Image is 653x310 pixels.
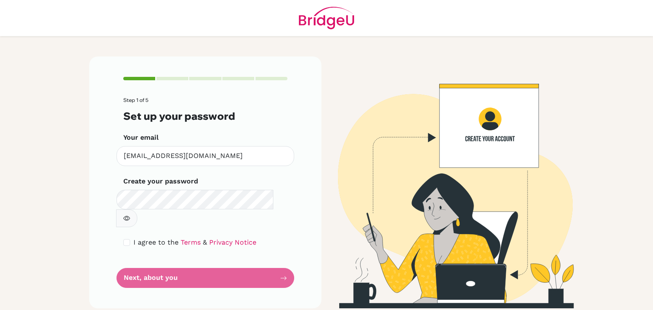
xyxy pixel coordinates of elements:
a: Terms [181,238,201,246]
h3: Set up your password [123,110,287,122]
span: I agree to the [133,238,179,246]
label: Your email [123,132,159,143]
a: Privacy Notice [209,238,256,246]
span: Step 1 of 5 [123,97,148,103]
input: Insert your email* [116,146,294,166]
label: Create your password [123,176,198,186]
span: & [203,238,207,246]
